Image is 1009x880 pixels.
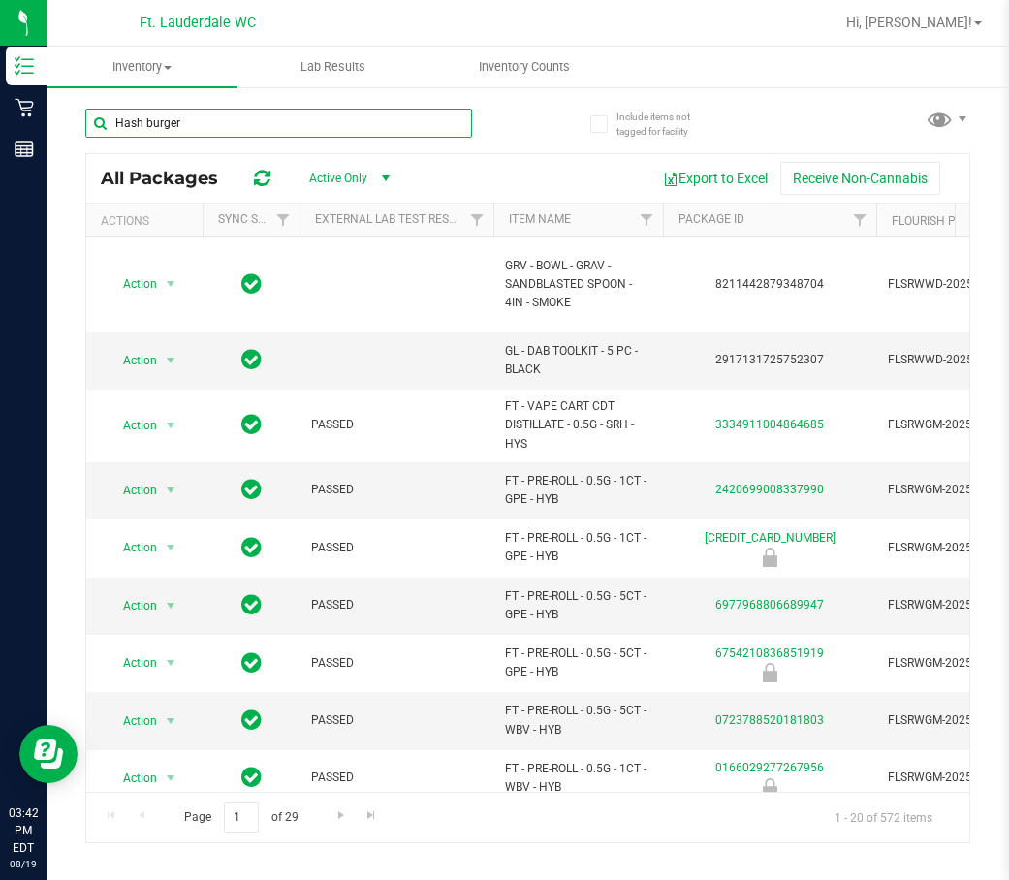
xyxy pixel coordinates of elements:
span: select [159,412,183,439]
span: Action [106,765,158,792]
span: PASSED [311,539,482,557]
span: select [159,534,183,561]
a: [CREDIT_CARD_NUMBER] [705,531,836,545]
span: PASSED [311,711,482,730]
span: In Sync [241,764,262,791]
span: select [159,765,183,792]
span: In Sync [241,476,262,503]
span: Page of 29 [168,802,314,833]
span: FT - PRE-ROLL - 0.5G - 5CT - GPE - HYB [505,587,651,624]
div: Newly Received [660,663,879,682]
span: In Sync [241,649,262,676]
span: GRV - BOWL - GRAV - SANDBLASTED SPOON - 4IN - SMOKE [505,257,651,313]
a: Filter [461,204,493,236]
span: PASSED [311,416,482,434]
inline-svg: Retail [15,98,34,117]
span: Action [106,649,158,676]
a: 6754210836851919 [715,646,824,660]
span: PASSED [311,481,482,499]
input: Search Package ID, Item Name, SKU, Lot or Part Number... [85,109,472,138]
span: In Sync [241,707,262,734]
a: Filter [844,204,876,236]
span: Action [106,534,158,561]
a: Filter [631,204,663,236]
div: Newly Received [660,548,879,567]
a: Go to the next page [327,802,355,829]
span: Action [106,592,158,619]
span: FT - PRE-ROLL - 0.5G - 1CT - GPE - HYB [505,529,651,566]
span: In Sync [241,591,262,618]
input: 1 [224,802,259,833]
a: Go to the last page [358,802,386,829]
span: Hi, [PERSON_NAME]! [846,15,972,30]
span: All Packages [101,168,237,189]
p: 03:42 PM EDT [9,804,38,857]
span: Inventory [47,58,237,76]
span: Action [106,707,158,735]
a: Lab Results [237,47,428,87]
a: 0166029277267956 [715,761,824,774]
a: Filter [268,204,300,236]
span: Inventory Counts [453,58,596,76]
span: select [159,477,183,504]
span: PASSED [311,769,482,787]
span: In Sync [241,346,262,373]
span: select [159,270,183,298]
span: PASSED [311,654,482,673]
span: select [159,592,183,619]
span: select [159,649,183,676]
a: Sync Status [218,212,293,226]
span: Ft. Lauderdale WC [140,15,256,31]
span: Action [106,477,158,504]
a: 0723788520181803 [715,713,824,727]
span: Action [106,412,158,439]
iframe: Resource center [19,725,78,783]
span: Lab Results [274,58,392,76]
a: 2420699008337990 [715,483,824,496]
span: In Sync [241,270,262,298]
a: External Lab Test Result [315,212,467,226]
a: 3334911004864685 [715,418,824,431]
a: Package ID [678,212,744,226]
a: 6977968806689947 [715,598,824,612]
span: Include items not tagged for facility [616,110,713,139]
span: FT - PRE-ROLL - 0.5G - 1CT - WBV - HYB [505,760,651,797]
span: In Sync [241,411,262,438]
div: Actions [101,214,195,228]
button: Receive Non-Cannabis [780,162,940,195]
button: Export to Excel [650,162,780,195]
span: FT - VAPE CART CDT DISTILLATE - 0.5G - SRH - HYS [505,397,651,454]
p: 08/19 [9,857,38,871]
span: Action [106,270,158,298]
span: FT - PRE-ROLL - 0.5G - 5CT - GPE - HYB [505,644,651,681]
a: Inventory [47,47,237,87]
span: In Sync [241,534,262,561]
span: select [159,707,183,735]
div: 2917131725752307 [660,351,879,369]
span: select [159,347,183,374]
span: 1 - 20 of 572 items [819,802,948,832]
span: FT - PRE-ROLL - 0.5G - 1CT - GPE - HYB [505,472,651,509]
span: FT - PRE-ROLL - 0.5G - 5CT - WBV - HYB [505,702,651,739]
div: 8211442879348704 [660,275,879,294]
inline-svg: Reports [15,140,34,159]
a: Inventory Counts [429,47,620,87]
div: Newly Received [660,778,879,798]
span: PASSED [311,596,482,614]
span: GL - DAB TOOLKIT - 5 PC - BLACK [505,342,651,379]
span: Action [106,347,158,374]
a: Item Name [509,212,571,226]
inline-svg: Inventory [15,56,34,76]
